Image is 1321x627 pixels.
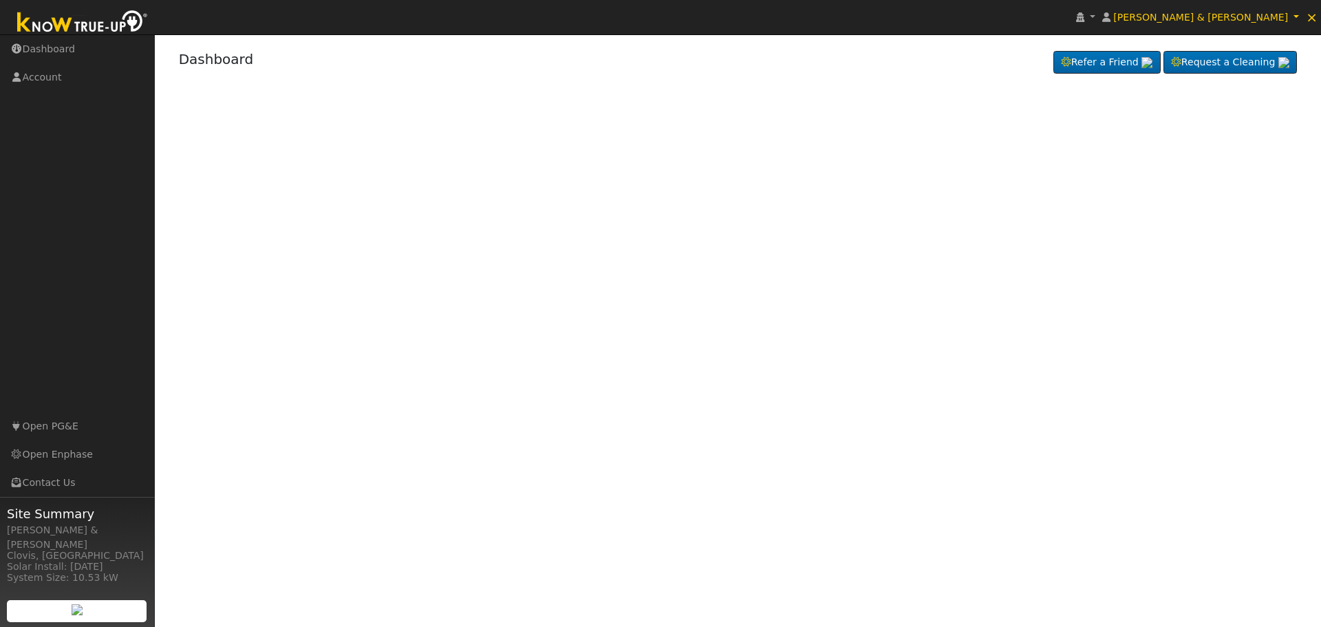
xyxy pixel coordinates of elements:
img: Know True-Up [10,8,155,39]
span: × [1306,9,1318,25]
img: retrieve [1278,57,1289,68]
div: Solar Install: [DATE] [7,560,147,574]
div: [PERSON_NAME] & [PERSON_NAME] [7,523,147,552]
span: [PERSON_NAME] & [PERSON_NAME] [1113,12,1288,23]
a: Dashboard [179,51,254,67]
a: Request a Cleaning [1163,51,1297,74]
div: Clovis, [GEOGRAPHIC_DATA] [7,549,147,563]
a: Refer a Friend [1053,51,1161,74]
img: retrieve [1141,57,1152,68]
span: Site Summary [7,504,147,523]
div: System Size: 10.53 kW [7,571,147,585]
img: retrieve [72,604,83,615]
